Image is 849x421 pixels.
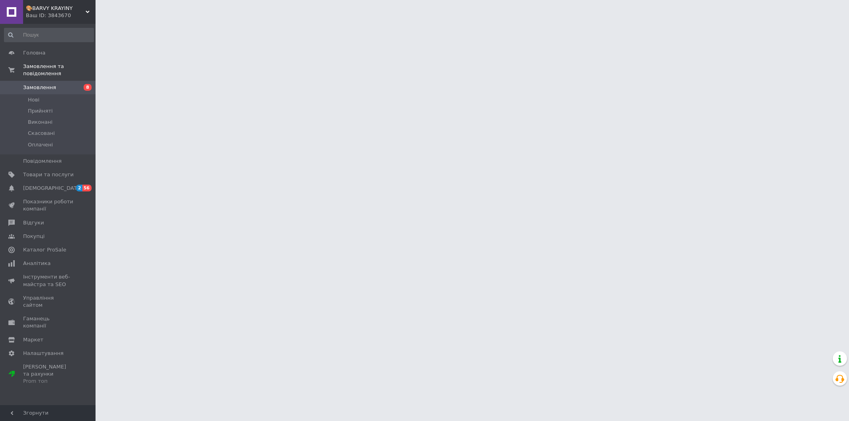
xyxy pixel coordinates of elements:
span: Прийняті [28,107,53,115]
span: 2 [76,185,82,191]
span: Показники роботи компанії [23,198,74,212]
span: Покупці [23,233,45,240]
span: Інструменти веб-майстра та SEO [23,273,74,288]
span: Маркет [23,336,43,343]
div: Ваш ID: 3843670 [26,12,96,19]
input: Пошук [4,28,94,42]
span: Оплачені [28,141,53,148]
span: 56 [82,185,92,191]
span: [PERSON_NAME] та рахунки [23,363,74,385]
span: [DEMOGRAPHIC_DATA] [23,185,82,192]
span: Гаманець компанії [23,315,74,329]
span: 🎨BARVY KRAYINY [26,5,86,12]
span: Замовлення [23,84,56,91]
span: 8 [84,84,92,91]
span: Нові [28,96,39,103]
span: Замовлення та повідомлення [23,63,96,77]
span: Налаштування [23,350,64,357]
span: Скасовані [28,130,55,137]
span: Виконані [28,119,53,126]
span: Головна [23,49,45,57]
span: Повідомлення [23,158,62,165]
span: Каталог ProSale [23,246,66,253]
span: Аналітика [23,260,51,267]
span: Управління сайтом [23,294,74,309]
span: Відгуки [23,219,44,226]
div: Prom топ [23,378,74,385]
span: Товари та послуги [23,171,74,178]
